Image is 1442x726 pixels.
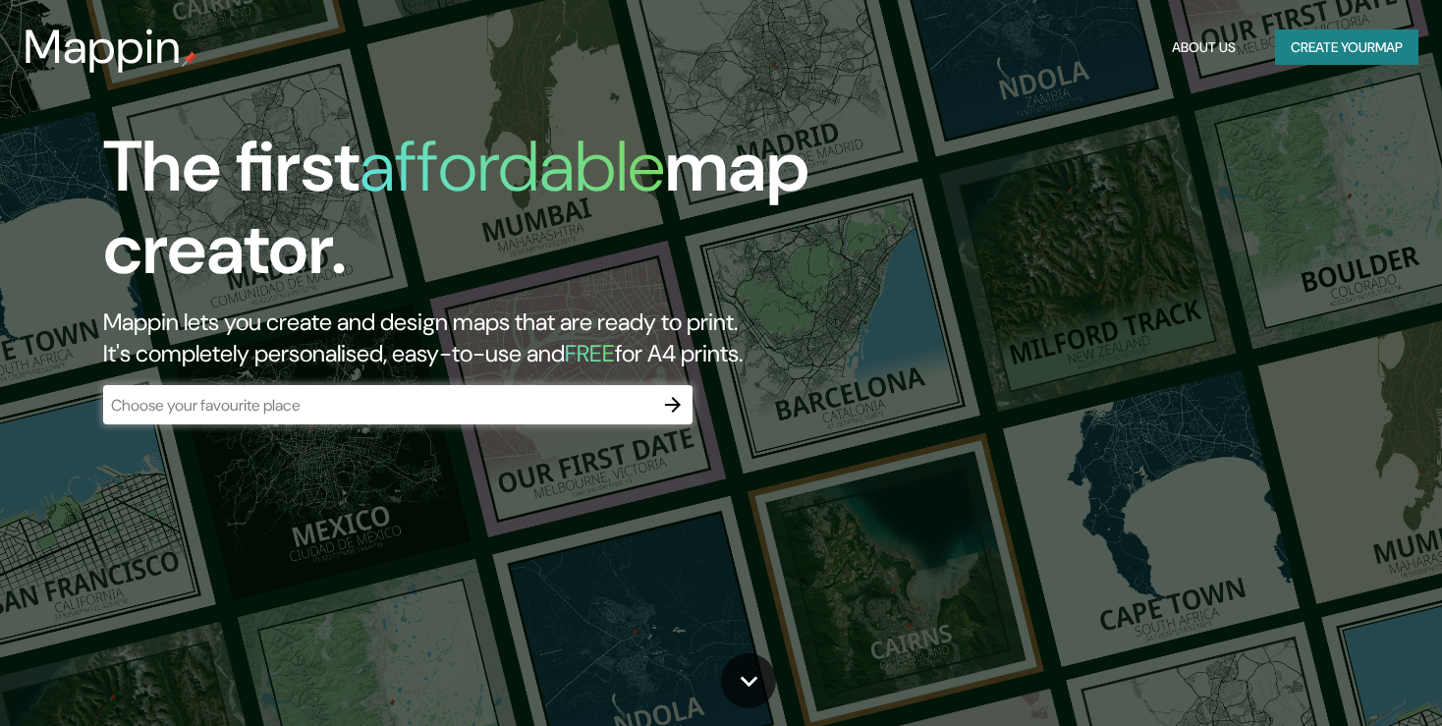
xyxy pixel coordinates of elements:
h2: Mappin lets you create and design maps that are ready to print. It's completely personalised, eas... [103,307,824,369]
button: Create yourmap [1275,29,1418,66]
img: mappin-pin [182,51,197,67]
h5: FREE [565,338,615,368]
iframe: Help widget launcher [1267,649,1420,704]
h1: The first map creator. [103,126,824,307]
h3: Mappin [24,20,182,75]
h1: affordable [360,121,665,212]
button: About Us [1164,29,1244,66]
input: Choose your favourite place [103,394,653,417]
